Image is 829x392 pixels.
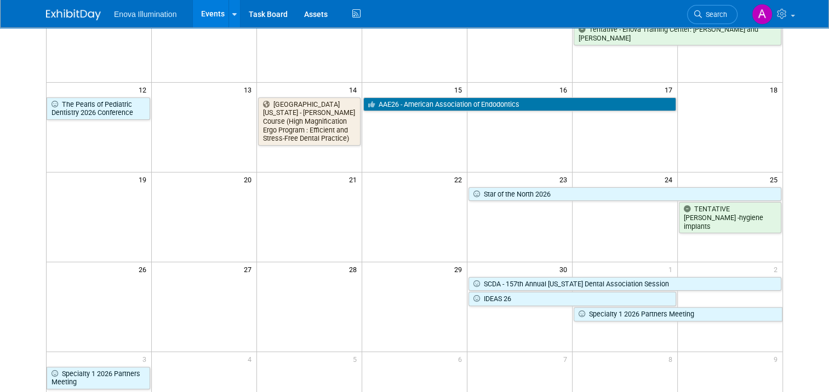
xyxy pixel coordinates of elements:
[247,352,256,366] span: 4
[453,262,467,276] span: 29
[562,352,572,366] span: 7
[468,187,781,201] a: Star of the North 2026
[664,83,677,96] span: 17
[558,172,572,186] span: 23
[752,4,773,25] img: Andrea Miller
[468,277,781,291] a: SCDA - 157th Annual [US_STATE] Dental Association Session
[243,83,256,96] span: 13
[114,10,176,19] span: Enova Illumination
[773,352,782,366] span: 9
[46,9,101,20] img: ExhibitDay
[769,172,782,186] span: 25
[702,10,727,19] span: Search
[453,172,467,186] span: 22
[453,83,467,96] span: 15
[667,352,677,366] span: 8
[141,352,151,366] span: 3
[574,22,781,45] a: Tentative - Enova Training Center: [PERSON_NAME] and [PERSON_NAME]
[47,367,150,389] a: Specialty 1 2026 Partners Meeting
[687,5,737,24] a: Search
[348,262,362,276] span: 28
[679,202,781,233] a: TENTATIVE [PERSON_NAME] -hygiene implants
[457,352,467,366] span: 6
[667,262,677,276] span: 1
[243,172,256,186] span: 20
[243,262,256,276] span: 27
[363,97,676,112] a: AAE26 - American Association of Endodontics
[468,292,676,306] a: IDEAS 26
[773,262,782,276] span: 2
[769,83,782,96] span: 18
[348,83,362,96] span: 14
[664,172,677,186] span: 24
[258,97,361,146] a: [GEOGRAPHIC_DATA][US_STATE] - [PERSON_NAME] Course (High Magnification Ergo Program : Efficient a...
[138,172,151,186] span: 19
[348,172,362,186] span: 21
[47,97,150,120] a: The Pearls of Pediatric Dentistry 2026 Conference
[138,83,151,96] span: 12
[558,262,572,276] span: 30
[352,352,362,366] span: 5
[138,262,151,276] span: 26
[558,83,572,96] span: 16
[574,307,782,321] a: Specialty 1 2026 Partners Meeting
